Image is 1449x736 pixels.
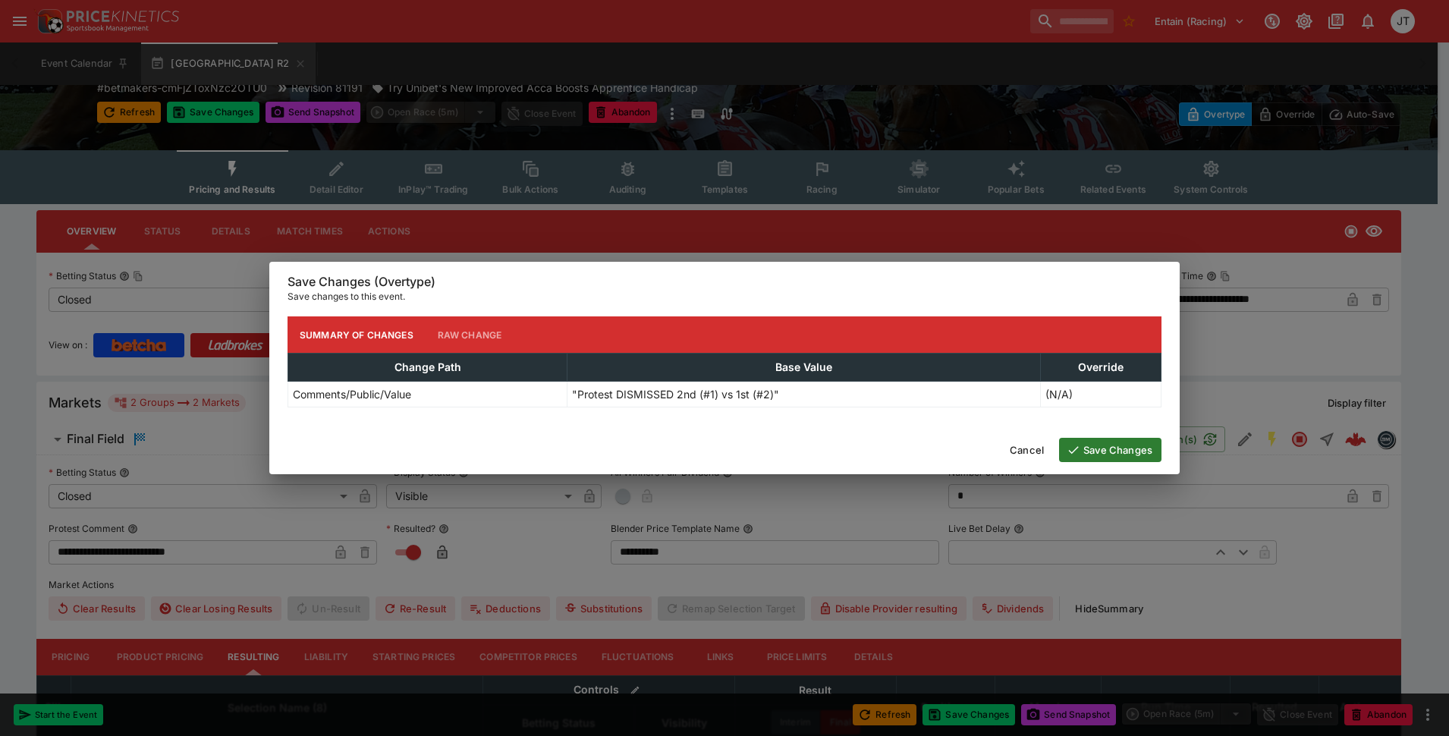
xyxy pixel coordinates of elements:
p: Save changes to this event. [288,289,1161,304]
th: Override [1040,354,1161,382]
p: Comments/Public/Value [293,386,411,402]
th: Change Path [288,354,567,382]
button: Raw Change [426,316,514,353]
button: Summary of Changes [288,316,426,353]
button: Save Changes [1059,438,1161,462]
button: Cancel [1001,438,1053,462]
td: (N/A) [1040,382,1161,407]
td: "Protest DISMISSED 2nd (#1) vs 1st (#2)" [567,382,1040,407]
h6: Save Changes (Overtype) [288,274,1161,290]
th: Base Value [567,354,1040,382]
